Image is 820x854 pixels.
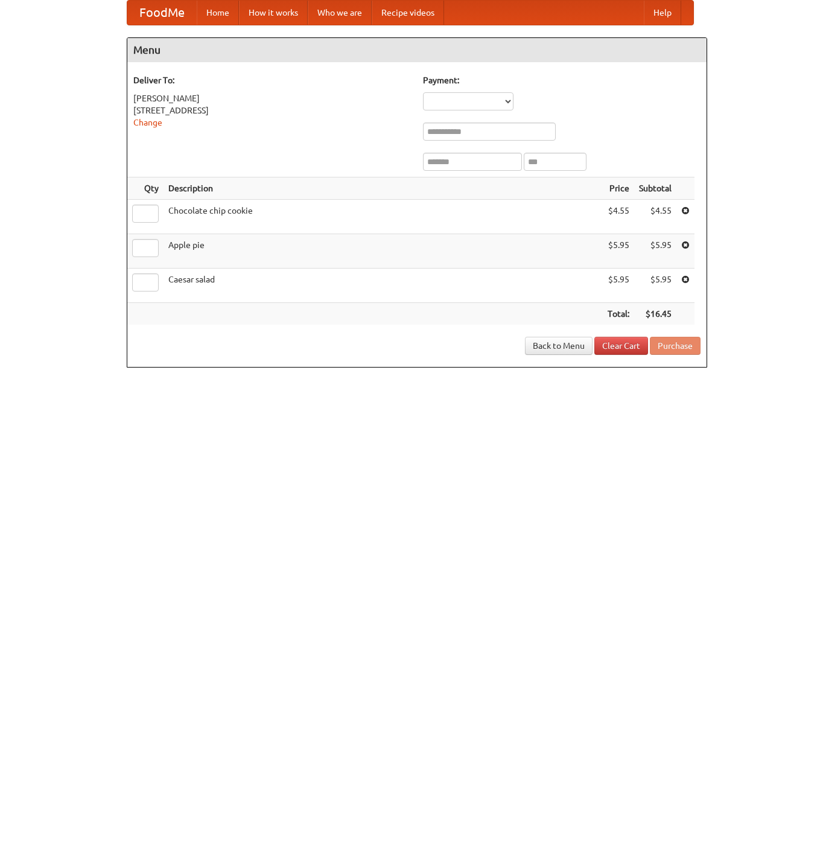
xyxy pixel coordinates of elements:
[133,92,411,104] div: [PERSON_NAME]
[603,177,634,200] th: Price
[634,303,676,325] th: $16.45
[127,177,164,200] th: Qty
[603,269,634,303] td: $5.95
[133,118,162,127] a: Change
[603,234,634,269] td: $5.95
[164,234,603,269] td: Apple pie
[634,269,676,303] td: $5.95
[308,1,372,25] a: Who we are
[423,74,701,86] h5: Payment:
[127,1,197,25] a: FoodMe
[372,1,444,25] a: Recipe videos
[634,234,676,269] td: $5.95
[634,200,676,234] td: $4.55
[644,1,681,25] a: Help
[634,177,676,200] th: Subtotal
[127,38,707,62] h4: Menu
[239,1,308,25] a: How it works
[164,269,603,303] td: Caesar salad
[603,200,634,234] td: $4.55
[197,1,239,25] a: Home
[525,337,593,355] a: Back to Menu
[603,303,634,325] th: Total:
[594,337,648,355] a: Clear Cart
[133,74,411,86] h5: Deliver To:
[650,337,701,355] button: Purchase
[133,104,411,116] div: [STREET_ADDRESS]
[164,200,603,234] td: Chocolate chip cookie
[164,177,603,200] th: Description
